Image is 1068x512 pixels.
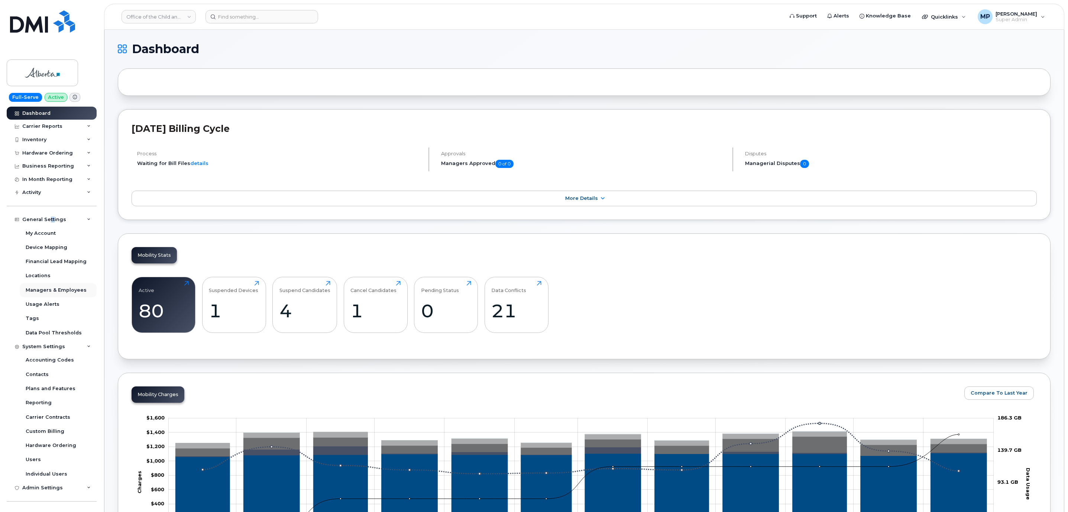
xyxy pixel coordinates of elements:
tspan: $1,600 [146,415,165,421]
tspan: $1,400 [146,429,165,435]
div: Cancel Candidates [350,281,397,293]
g: $0 [151,501,164,507]
li: Waiting for Bill Files [137,160,422,167]
a: Cancel Candidates1 [350,281,401,328]
div: 0 [421,300,471,322]
g: $0 [151,486,164,492]
a: Suspended Devices1 [209,281,259,328]
a: Active80 [139,281,189,328]
div: 4 [279,300,330,322]
div: 1 [350,300,401,322]
g: $0 [146,415,165,421]
g: Features [175,431,987,448]
span: 0 of 0 [495,160,514,168]
tspan: 93.1 GB [997,479,1018,485]
tspan: $600 [151,486,164,492]
h4: Process [137,151,422,156]
div: 21 [491,300,541,322]
g: $0 [146,444,165,450]
span: Compare To Last Year [971,389,1027,396]
g: Data [175,437,987,456]
h4: Disputes [745,151,1037,156]
div: Active [139,281,154,293]
a: Pending Status0 [421,281,471,328]
div: Pending Status [421,281,459,293]
div: 1 [209,300,259,322]
div: Suspend Candidates [279,281,330,293]
tspan: 139.7 GB [997,447,1022,453]
g: $0 [146,429,165,435]
tspan: 186.3 GB [997,415,1022,421]
tspan: Charges [136,471,142,493]
div: Data Conflicts [491,281,526,293]
tspan: $1,200 [146,444,165,450]
g: $0 [146,458,165,464]
a: details [190,160,208,166]
span: 0 [800,160,809,168]
tspan: Data Usage [1025,468,1031,500]
h5: Managers Approved [441,160,726,168]
h2: [DATE] Billing Cycle [132,123,1037,134]
tspan: $1,000 [146,458,165,464]
span: More Details [565,195,598,201]
div: 80 [139,300,189,322]
tspan: $800 [151,472,164,478]
g: Roaming [175,446,987,457]
g: $0 [151,472,164,478]
button: Compare To Last Year [964,386,1034,400]
span: Dashboard [132,43,199,55]
h5: Managerial Disputes [745,160,1037,168]
tspan: $400 [151,501,164,507]
a: Data Conflicts21 [491,281,541,328]
a: Suspend Candidates4 [279,281,330,328]
h4: Approvals [441,151,726,156]
div: Suspended Devices [209,281,258,293]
